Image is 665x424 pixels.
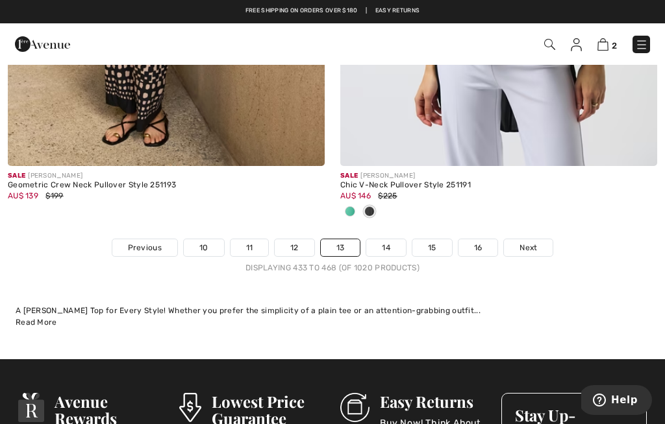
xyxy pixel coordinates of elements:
a: 1ère Avenue [15,37,70,49]
span: Read More [16,318,57,327]
img: Lowest Price Guarantee [179,393,201,422]
img: 1ère Avenue [15,31,70,57]
a: 11 [231,239,269,256]
div: Garden green [340,202,360,223]
img: Easy Returns [340,393,370,422]
a: Previous [112,239,177,256]
a: 13 [321,239,360,256]
span: Previous [128,242,162,253]
a: Easy Returns [375,6,420,16]
span: | [366,6,367,16]
a: 16 [458,239,498,256]
div: Chic V-Neck Pullover Style 251191 [340,181,657,190]
span: Sale [8,172,25,180]
img: Menu [635,38,648,51]
a: Free shipping on orders over $180 [245,6,358,16]
a: 15 [412,239,452,256]
a: Next [504,239,553,256]
div: Black [360,202,379,223]
span: AU$ 146 [340,191,371,200]
span: Sale [340,172,358,180]
h3: Easy Returns [380,393,486,410]
img: My Info [571,38,582,51]
div: Geometric Crew Neck Pullover Style 251193 [8,181,325,190]
span: Next [520,242,537,253]
a: 12 [275,239,314,256]
img: Search [544,39,555,50]
span: $225 [378,191,397,200]
a: 2 [597,36,617,52]
img: Avenue Rewards [18,393,44,422]
iframe: Opens a widget where you can find more information [581,385,652,418]
div: [PERSON_NAME] [340,171,657,181]
a: 14 [366,239,406,256]
div: [PERSON_NAME] [8,171,325,181]
span: $199 [45,191,63,200]
a: 10 [184,239,224,256]
span: 2 [612,41,617,51]
img: Shopping Bag [597,38,609,51]
span: AU$ 139 [8,191,38,200]
div: A [PERSON_NAME] Top for Every Style! Whether you prefer the simplicity of a plain tee or an atten... [16,305,649,316]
